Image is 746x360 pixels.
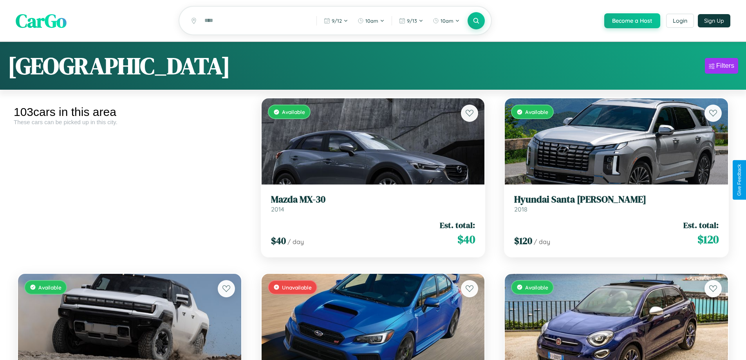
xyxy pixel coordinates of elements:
button: Become a Host [604,13,660,28]
span: Est. total: [683,219,719,231]
span: 10am [441,18,453,24]
span: 10am [365,18,378,24]
button: 10am [429,14,464,27]
button: 9/13 [395,14,427,27]
a: Hyundai Santa [PERSON_NAME]2018 [514,194,719,213]
h1: [GEOGRAPHIC_DATA] [8,50,230,82]
span: Available [525,109,548,115]
span: 2014 [271,205,284,213]
span: 9 / 12 [332,18,342,24]
a: Mazda MX-302014 [271,194,475,213]
h3: Hyundai Santa [PERSON_NAME] [514,194,719,205]
button: Filters [705,58,738,74]
button: 10am [354,14,388,27]
span: Available [282,109,305,115]
button: Sign Up [698,14,730,27]
span: Unavailable [282,284,312,291]
span: CarGo [16,8,67,34]
span: / day [287,238,304,246]
div: These cars can be picked up in this city. [14,119,246,125]
span: / day [534,238,550,246]
button: Login [666,14,694,28]
span: Available [38,284,61,291]
span: 9 / 13 [407,18,417,24]
span: $ 40 [271,234,286,247]
span: $ 120 [514,234,532,247]
span: 2018 [514,205,527,213]
span: Available [525,284,548,291]
div: 103 cars in this area [14,105,246,119]
div: Give Feedback [737,164,742,196]
span: $ 120 [697,232,719,247]
span: Est. total: [440,219,475,231]
button: 9/12 [320,14,352,27]
span: $ 40 [457,232,475,247]
h3: Mazda MX-30 [271,194,475,205]
div: Filters [716,62,734,70]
